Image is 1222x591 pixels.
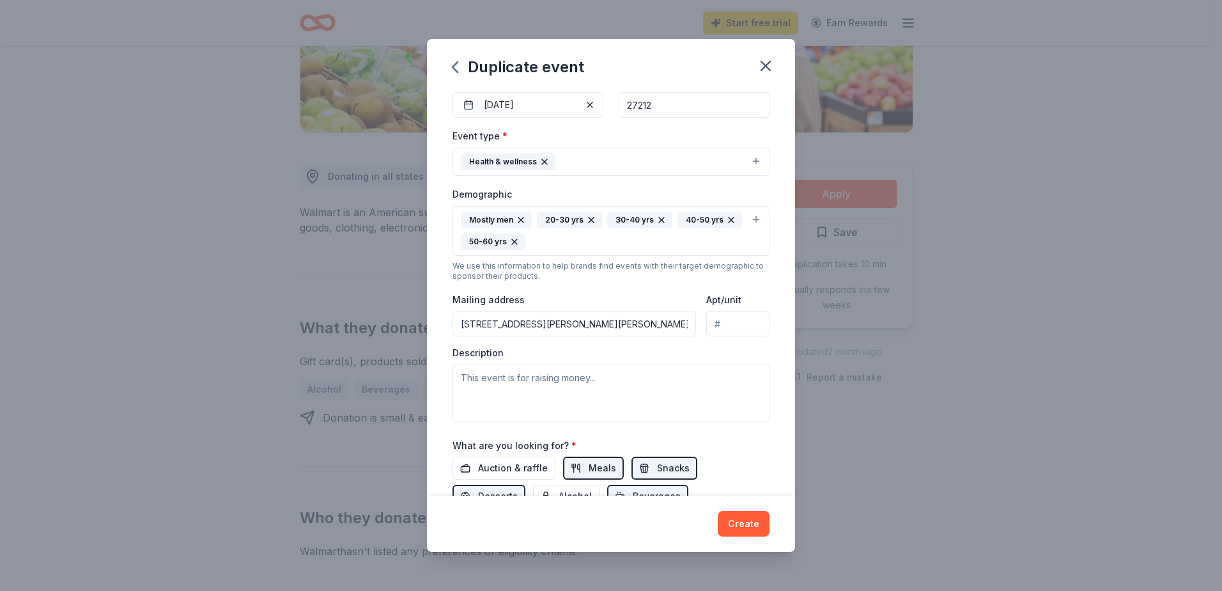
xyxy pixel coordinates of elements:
button: Health & wellness [452,148,770,176]
button: Mostly men20-30 yrs30-40 yrs40-50 yrs50-60 yrs [452,206,770,256]
button: Snacks [631,457,697,480]
div: 40-50 yrs [677,212,742,228]
div: Health & wellness [461,154,555,170]
label: Apt/unit [706,294,741,306]
span: Snacks [657,461,690,476]
span: Desserts [478,489,518,504]
input: 12345 (U.S. only) [619,92,770,118]
button: [DATE] [452,92,603,118]
button: Beverages [607,485,688,508]
div: 30-40 yrs [607,212,672,228]
button: Auction & raffle [452,457,555,480]
label: Event type [452,130,507,143]
span: Auction & raffle [478,461,548,476]
button: Alcohol [533,485,599,508]
span: Alcohol [559,489,592,504]
button: Create [718,511,770,537]
div: We use this information to help brands find events with their target demographic to sponsor their... [452,261,770,281]
div: Mostly men [461,212,532,228]
label: Demographic [452,188,512,201]
label: Description [452,347,504,359]
label: What are you looking for? [452,439,576,452]
button: Meals [563,457,624,480]
span: Meals [589,461,616,476]
button: Desserts [452,485,525,508]
input: # [706,311,770,336]
input: Enter a US address [452,311,696,336]
div: 20-30 yrs [537,212,602,228]
label: Mailing address [452,294,525,306]
div: 50-60 yrs [461,233,525,250]
span: Beverages [633,489,681,504]
div: Duplicate event [452,57,584,77]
